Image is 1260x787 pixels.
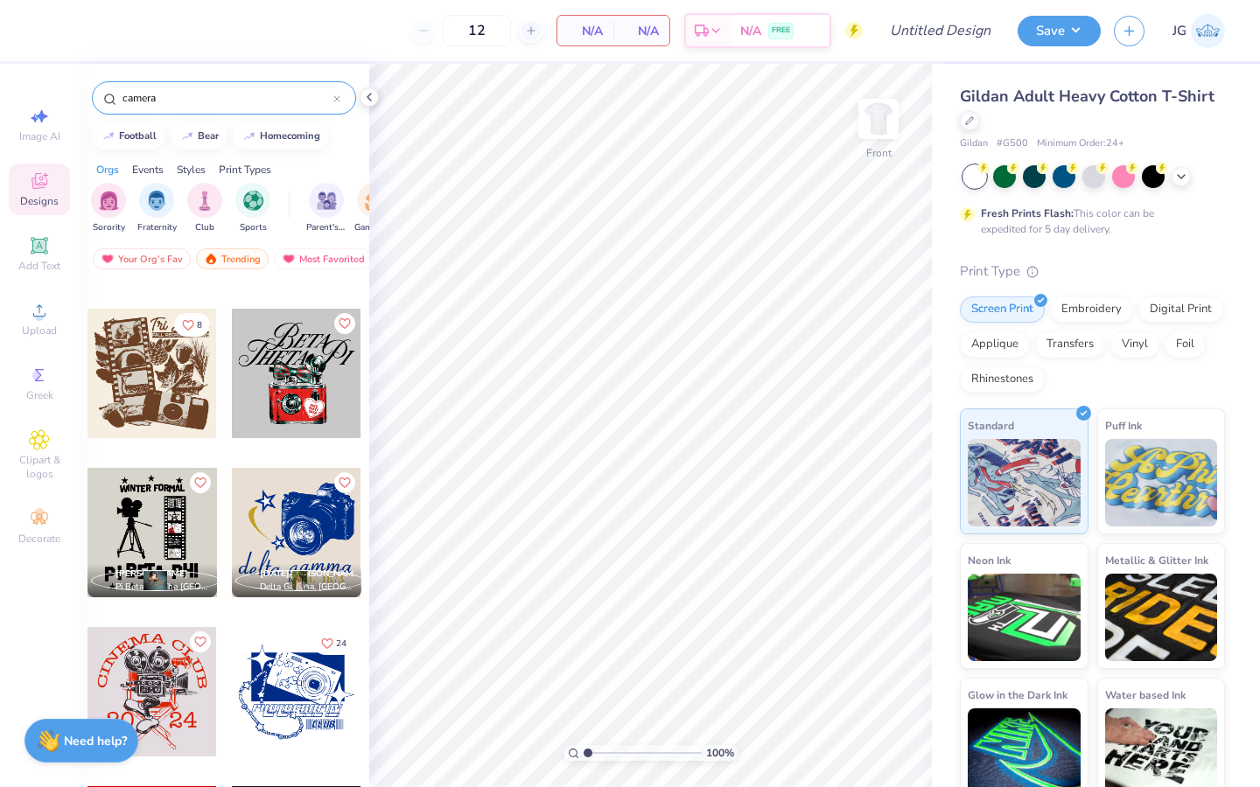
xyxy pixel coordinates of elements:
[260,131,320,141] div: homecoming
[960,86,1214,107] span: Gildan Adult Heavy Cotton T-Shirt
[1105,416,1142,435] span: Puff Ink
[197,321,202,330] span: 8
[26,388,53,402] span: Greek
[876,13,1004,48] input: Untitled Design
[981,206,1074,220] strong: Fresh Prints Flash:
[274,248,373,269] div: Most Favorited
[443,15,511,46] input: – –
[137,183,177,234] div: filter for Fraternity
[121,89,333,107] input: Try "Alpha"
[1105,551,1208,569] span: Metallic & Glitter Ink
[960,366,1045,393] div: Rhinestones
[18,259,60,273] span: Add Text
[174,313,210,337] button: Like
[233,123,328,150] button: homecoming
[235,183,270,234] button: filter button
[306,221,346,234] span: Parent's Weekend
[866,145,892,161] div: Front
[260,581,354,594] span: Delta Gamma, [GEOGRAPHIC_DATA]
[1035,331,1105,358] div: Transfers
[101,253,115,265] img: most_fav.gif
[968,551,1011,569] span: Neon Ink
[96,162,119,178] div: Orgs
[180,131,194,142] img: trend_line.gif
[1105,574,1218,661] img: Metallic & Glitter Ink
[968,574,1081,661] img: Neon Ink
[1050,296,1133,323] div: Embroidery
[196,248,269,269] div: Trending
[365,191,385,211] img: Game Day Image
[997,136,1028,151] span: # G500
[91,183,126,234] button: filter button
[354,221,395,234] span: Game Day
[772,24,790,37] span: FREE
[1165,331,1206,358] div: Foil
[242,131,256,142] img: trend_line.gif
[960,261,1225,282] div: Print Type
[354,183,395,234] div: filter for Game Day
[354,183,395,234] button: filter button
[132,162,164,178] div: Events
[64,733,127,749] strong: Need help?
[968,416,1014,435] span: Standard
[1018,16,1101,46] button: Save
[171,123,227,150] button: bear
[19,129,60,143] span: Image AI
[219,162,271,178] div: Print Types
[1105,686,1186,704] span: Water based Ink
[313,631,354,655] button: Like
[22,324,57,338] span: Upload
[317,191,337,211] img: Parent's Weekend Image
[1191,14,1225,48] img: Jazmin Gatus
[195,221,214,234] span: Club
[20,194,59,208] span: Designs
[195,191,214,211] img: Club Image
[204,253,218,265] img: trending.gif
[861,101,896,136] img: Front
[101,131,115,142] img: trend_line.gif
[968,439,1081,526] img: Standard
[624,22,659,40] span: N/A
[187,183,222,234] div: filter for Club
[1105,439,1218,526] img: Puff Ink
[18,532,60,546] span: Decorate
[968,686,1067,704] span: Glow in the Dark Ink
[93,248,191,269] div: Your Org's Fav
[243,191,263,211] img: Sports Image
[282,253,296,265] img: most_fav.gif
[334,313,355,334] button: Like
[1037,136,1124,151] span: Minimum Order: 24 +
[235,183,270,234] div: filter for Sports
[91,183,126,234] div: filter for Sorority
[706,745,734,761] span: 100 %
[1172,14,1225,48] a: JG
[1172,21,1186,41] span: JG
[93,221,125,234] span: Sorority
[99,191,119,211] img: Sorority Image
[187,183,222,234] button: filter button
[981,205,1196,237] div: This color can be expedited for 5 day delivery.
[960,136,988,151] span: Gildan
[198,131,219,141] div: bear
[240,221,267,234] span: Sports
[137,221,177,234] span: Fraternity
[177,162,206,178] div: Styles
[137,183,177,234] button: filter button
[190,631,211,652] button: Like
[115,568,188,580] span: [PERSON_NAME]
[92,123,164,150] button: football
[115,581,210,594] span: Pi Beta Phi, The [GEOGRAPHIC_DATA][US_STATE]
[568,22,603,40] span: N/A
[960,331,1030,358] div: Applique
[1110,331,1159,358] div: Vinyl
[960,296,1045,323] div: Screen Print
[9,453,70,481] span: Clipart & logos
[119,131,157,141] div: football
[147,191,166,211] img: Fraternity Image
[336,639,346,648] span: 24
[1138,296,1223,323] div: Digital Print
[260,568,362,580] span: [DATE][PERSON_NAME]
[190,472,211,493] button: Like
[306,183,346,234] button: filter button
[306,183,346,234] div: filter for Parent's Weekend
